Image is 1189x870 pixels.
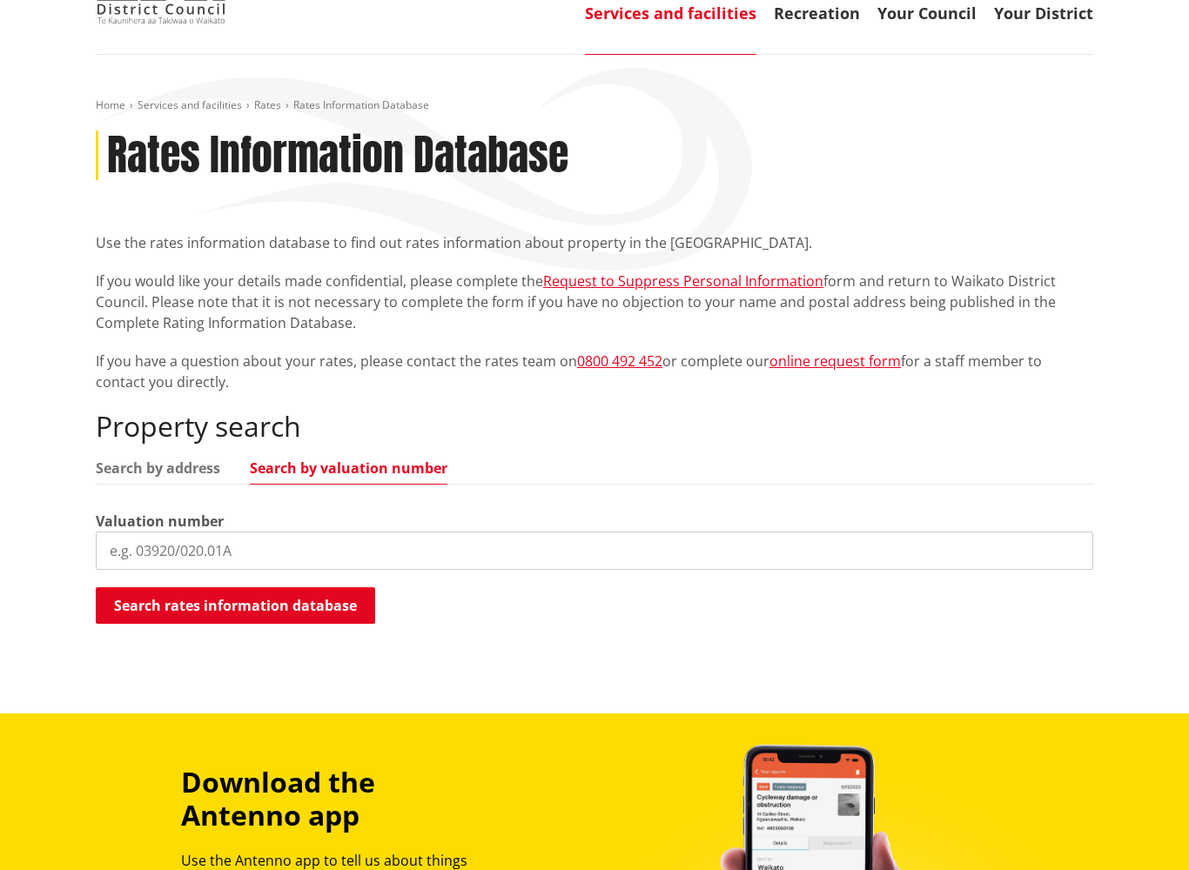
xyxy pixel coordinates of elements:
a: Your Council [877,3,977,23]
p: Use the rates information database to find out rates information about property in the [GEOGRAPHI... [96,232,1093,253]
iframe: Messenger Launcher [1109,797,1172,860]
h1: Rates Information Database [107,130,568,181]
label: Valuation number [96,511,224,532]
a: Search by address [96,461,220,475]
a: Your District [994,3,1093,23]
a: online request form [769,351,901,371]
p: If you have a question about your rates, please contact the rates team on or complete our for a s... [96,351,1093,392]
p: If you would like your details made confidential, please complete the form and return to Waikato ... [96,271,1093,333]
input: e.g. 03920/020.01A [96,532,1093,570]
nav: breadcrumb [96,98,1093,113]
a: Home [96,97,125,112]
a: Rates [254,97,281,112]
h3: Download the Antenno app [181,766,496,833]
a: Services and facilities [585,3,756,23]
button: Search rates information database [96,587,375,624]
a: Recreation [774,3,860,23]
a: Services and facilities [138,97,242,112]
a: Request to Suppress Personal Information [543,271,823,291]
a: Search by valuation number [250,461,447,475]
a: 0800 492 452 [577,351,662,371]
h2: Property search [96,410,1093,443]
span: Rates Information Database [293,97,429,112]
